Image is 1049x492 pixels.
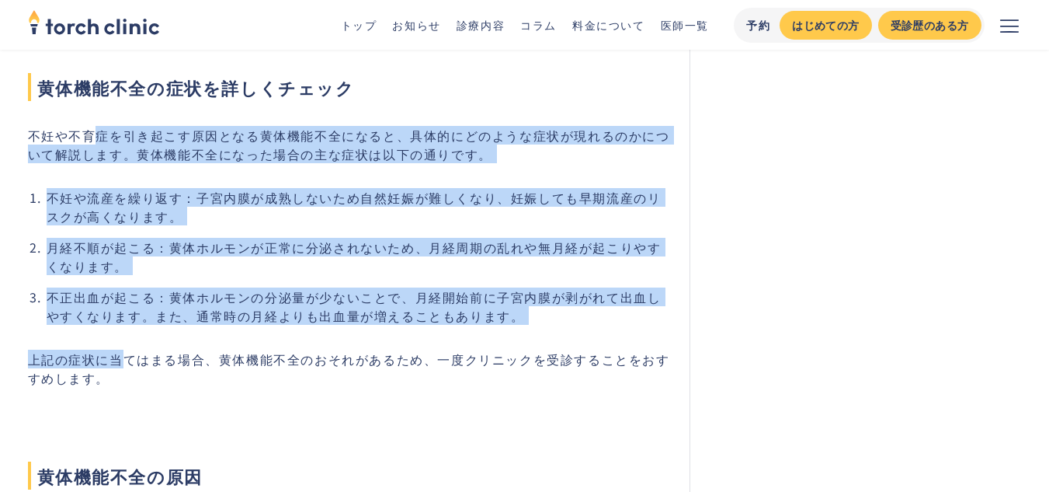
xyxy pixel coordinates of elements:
a: 料金について [572,17,645,33]
p: 上記の症状に当てはまる場合、黄体機能不全のおそれがあるため、一度クリニックを受診することをおすすめします。 [28,350,672,387]
div: 予約 [746,17,770,33]
a: トップ [341,17,377,33]
li: 不正出血が起こる：黄体ホルモンの分泌量が少ないことで、月経開始前に子宮内膜が剥がれて出血しやすくなります。また、通常時の月経よりも出血量が増えることもあります。 [47,288,672,325]
a: 医師一覧 [661,17,709,33]
a: 診療内容 [457,17,505,33]
li: 月経不順が起こる：黄体ホルモンが正常に分泌されないため、月経周期の乱れや無月経が起こりやすくなります。 [47,238,672,275]
span: 黄体機能不全の症状を詳しくチェック [28,73,672,101]
div: 受診歴のある方 [891,17,969,33]
span: 黄体機能不全の原因 [28,462,672,490]
img: torch clinic [28,5,160,39]
a: はじめての方 [780,11,871,40]
p: 不妊や不育症を引き起こす原因となる黄体機能不全になると、具体的にどのような症状が現れるのかについて解説します。黄体機能不全になった場合の主な症状は以下の通りです。 [28,126,672,163]
div: はじめての方 [792,17,859,33]
li: 不妊や流産を繰り返す：子宮内膜が成熟しないため自然妊娠が難しくなり、妊娠しても早期流産のリスクが高くなります。 [47,188,672,225]
a: 受診歴のある方 [878,11,981,40]
a: お知らせ [392,17,440,33]
a: コラム [520,17,557,33]
a: home [28,11,160,39]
